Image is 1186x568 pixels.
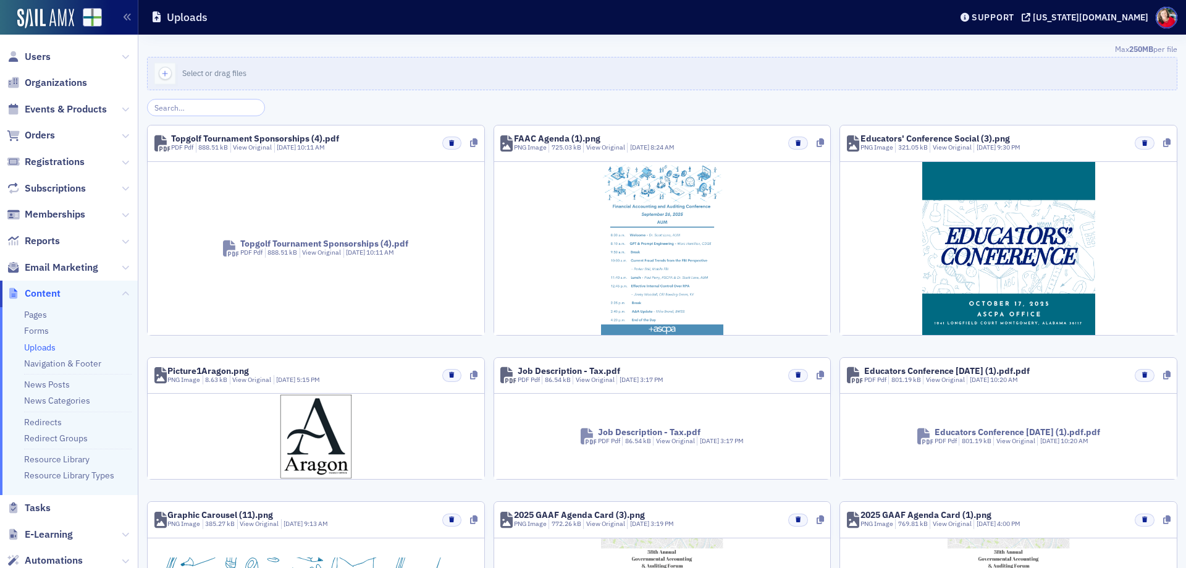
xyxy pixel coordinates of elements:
div: 888.51 kB [196,143,229,153]
span: Organizations [25,76,87,90]
div: 801.19 kB [888,375,921,385]
span: [DATE] [970,375,990,384]
div: FAAC Agenda (1).png [514,134,600,143]
span: Automations [25,554,83,567]
a: Redirect Groups [24,433,88,444]
a: Tasks [7,501,51,515]
span: [DATE] [977,519,997,528]
div: 725.03 kB [549,143,581,153]
div: 2025 GAAF Agenda Card (1).png [860,511,991,519]
div: PDF Pdf [864,375,886,385]
span: Profile [1156,7,1177,28]
span: Users [25,50,51,64]
div: 8.63 kB [203,375,228,385]
div: PNG Image [514,143,547,153]
div: Job Description - Tax.pdf [518,367,620,375]
input: Search… [147,99,265,116]
div: PDF Pdf [935,436,957,446]
a: Resource Library Types [24,470,114,481]
div: Picture1Aragon.png [167,367,249,375]
a: Users [7,50,51,64]
h1: Uploads [167,10,208,25]
span: Registrations [25,155,85,169]
span: [DATE] [977,143,997,151]
div: 86.54 kB [622,436,651,446]
a: View Original [996,436,1035,445]
a: View Original [933,143,972,151]
div: PDF Pdf [240,248,263,258]
div: [US_STATE][DOMAIN_NAME] [1033,12,1148,23]
a: Organizations [7,76,87,90]
div: PDF Pdf [598,436,620,446]
a: Navigation & Footer [24,358,101,369]
div: 801.19 kB [959,436,991,446]
a: Automations [7,554,83,567]
span: Memberships [25,208,85,221]
span: 4:00 PM [997,519,1020,528]
span: E-Learning [25,528,73,541]
span: Select or drag files [182,68,246,78]
img: SailAMX [83,8,102,27]
div: Job Description - Tax.pdf [598,428,700,436]
a: Resource Library [24,454,90,465]
span: 250MB [1129,44,1153,54]
span: Content [25,287,61,300]
a: Registrations [7,155,85,169]
div: Educators Conference [DATE] (1).pdf.pdf [864,367,1030,375]
span: [DATE] [1040,436,1061,445]
div: 86.54 kB [542,375,571,385]
span: 10:11 AM [366,248,394,256]
span: [DATE] [620,375,640,384]
a: View Original [576,375,615,384]
span: [DATE] [630,143,650,151]
span: [DATE] [700,436,720,445]
span: Tasks [25,501,51,515]
span: 9:30 PM [997,143,1020,151]
a: Email Marketing [7,261,98,274]
div: PNG Image [860,519,893,529]
span: 3:17 PM [640,375,663,384]
a: Events & Products [7,103,107,116]
a: Redirects [24,417,62,428]
span: 5:15 PM [296,375,320,384]
span: 3:19 PM [650,519,674,528]
span: [DATE] [277,143,297,151]
a: Uploads [24,342,56,353]
span: 10:20 AM [1061,436,1088,445]
div: 772.26 kB [549,519,581,529]
a: View Original [240,519,279,528]
div: Support [972,12,1014,23]
span: 8:24 AM [650,143,675,151]
div: Topgolf Tournament Sponsorships (4).pdf [171,134,339,143]
span: [DATE] [276,375,296,384]
a: SailAMX [17,9,74,28]
a: Memberships [7,208,85,221]
span: [DATE] [284,519,304,528]
div: Max per file [147,43,1177,57]
button: Select or drag files [147,57,1177,90]
span: [DATE] [346,248,366,256]
div: PDF Pdf [171,143,193,153]
div: 2025 GAAF Agenda Card (3).png [514,511,645,519]
div: Educators Conference [DATE] (1).pdf.pdf [935,428,1100,436]
div: 385.27 kB [203,519,235,529]
a: Pages [24,309,47,320]
div: PDF Pdf [518,375,540,385]
div: 321.05 kB [895,143,928,153]
a: View Original [233,143,272,151]
a: View Original [586,143,625,151]
span: 10:20 AM [990,375,1018,384]
div: PNG Image [167,375,200,385]
div: 769.81 kB [895,519,928,529]
span: [DATE] [630,519,650,528]
div: PNG Image [167,519,200,529]
a: View Original [933,519,972,528]
span: Email Marketing [25,261,98,274]
a: View Homepage [74,8,102,29]
a: View Original [586,519,625,528]
a: Reports [7,234,60,248]
a: View Original [926,375,965,384]
span: Events & Products [25,103,107,116]
div: PNG Image [514,519,547,529]
div: 888.51 kB [265,248,298,258]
